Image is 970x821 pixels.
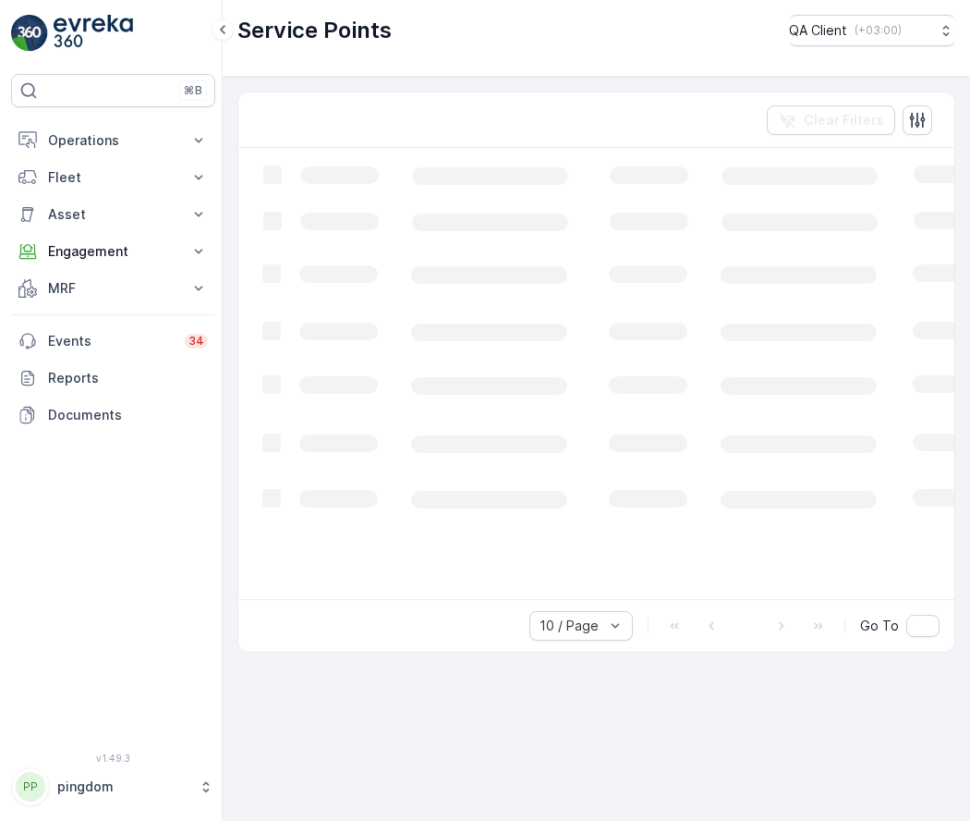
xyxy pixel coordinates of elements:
p: 34 [188,334,204,349]
a: Documents [11,397,215,434]
button: Engagement [11,233,215,270]
p: Service Points [237,16,392,45]
a: Events34 [11,323,215,360]
button: Clear Filters [767,105,895,135]
span: Go To [860,617,899,635]
span: v 1.49.3 [11,753,215,764]
p: Reports [48,369,208,387]
p: Events [48,332,174,350]
p: Fleet [48,168,178,187]
p: pingdom [57,778,189,796]
p: Engagement [48,242,178,261]
p: QA Client [789,21,847,40]
p: Documents [48,406,208,424]
p: MRF [48,279,178,298]
button: Fleet [11,159,215,196]
button: Operations [11,122,215,159]
p: Operations [48,131,178,150]
p: ⌘B [184,83,202,98]
button: PPpingdom [11,767,215,806]
p: Clear Filters [804,111,884,129]
button: QA Client(+03:00) [789,15,955,46]
img: logo [11,15,48,52]
button: MRF [11,270,215,307]
p: Asset [48,205,178,224]
div: PP [16,772,45,802]
img: logo_light-DOdMpM7g.png [54,15,133,52]
button: Asset [11,196,215,233]
a: Reports [11,360,215,397]
p: ( +03:00 ) [855,23,902,38]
